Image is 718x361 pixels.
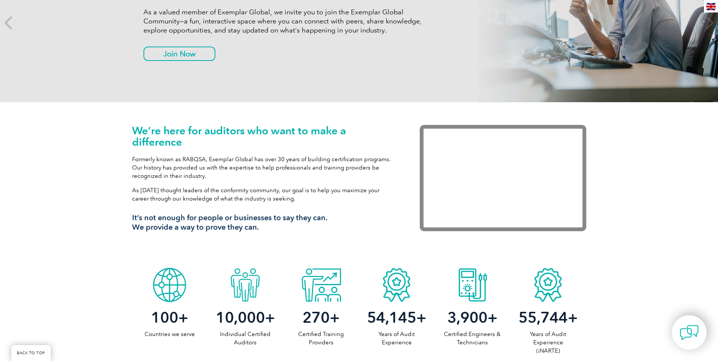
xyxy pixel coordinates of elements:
p: Certified Engineers & Technicians [435,330,510,347]
p: Countries we serve [132,330,208,338]
p: Years of Audit Experience [359,330,435,347]
img: contact-chat.png [680,323,699,342]
span: 100 [151,308,178,327]
h2: + [510,311,586,324]
p: As [DATE] thought leaders of the conformity community, our goal is to help you maximize your care... [132,186,397,203]
p: Individual Certified Auditors [207,330,283,347]
h2: + [435,311,510,324]
p: As a valued member of Exemplar Global, we invite you to join the Exemplar Global Community—a fun,... [143,8,427,35]
iframe: Exemplar Global: Working together to make a difference [420,125,586,231]
h2: + [132,311,208,324]
p: Certified Training Providers [283,330,359,347]
h1: We’re here for auditors who want to make a difference [132,125,397,148]
img: en [706,3,716,10]
a: Join Now [143,47,215,61]
a: BACK TO TOP [11,345,51,361]
span: 3,900 [447,308,487,327]
h2: + [359,311,435,324]
h3: It’s not enough for people or businesses to say they can. We provide a way to prove they can. [132,213,397,232]
span: 54,145 [367,308,416,327]
span: 55,744 [519,308,568,327]
span: 270 [302,308,330,327]
p: Formerly known as RABQSA, Exemplar Global has over 30 years of building certification programs. O... [132,155,397,180]
p: Years of Audit Experience (iNARTE) [510,330,586,355]
h2: + [283,311,359,324]
h2: + [207,311,283,324]
span: 10,000 [216,308,265,327]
